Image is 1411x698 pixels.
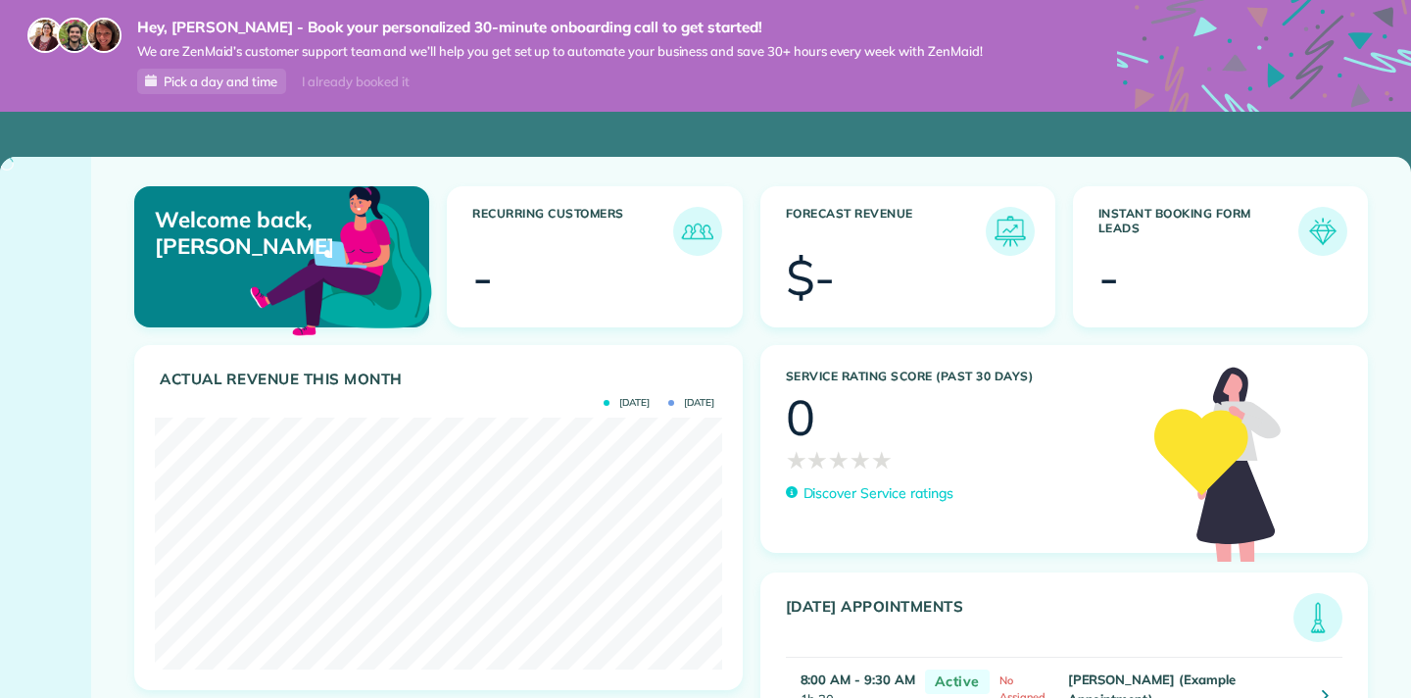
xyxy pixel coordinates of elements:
[786,370,1136,383] h3: Service Rating score (past 30 days)
[801,672,915,687] strong: 8:00 AM - 9:30 AM
[1098,207,1298,256] h3: Instant Booking Form Leads
[137,18,983,37] strong: Hey, [PERSON_NAME] - Book your personalized 30-minute onboarding call to get started!
[786,253,836,302] div: $-
[155,207,332,259] p: Welcome back, [PERSON_NAME]!
[1298,598,1338,637] img: icon_todays_appointments-901f7ab196bb0bea1936b74009e4eb5ffbc2d2711fa7634e0d609ed5ef32b18b.png
[164,74,277,89] span: Pick a day and time
[290,70,420,94] div: I already booked it
[678,212,717,251] img: icon_recurring_customers-cf858462ba22bcd05b5a5880d41d6543d210077de5bb9ebc9590e49fd87d84ed.png
[786,393,815,442] div: 0
[668,398,714,408] span: [DATE]
[806,442,828,477] span: ★
[786,442,807,477] span: ★
[160,371,722,388] h3: Actual Revenue this month
[27,18,63,53] img: maria-72a9807cf96188c08ef61303f053569d2e2a8a1cde33d635c8a3ac13582a053d.jpg
[786,207,986,256] h3: Forecast Revenue
[472,207,672,256] h3: Recurring Customers
[786,598,1294,642] h3: [DATE] Appointments
[991,212,1030,251] img: icon_forecast_revenue-8c13a41c7ed35a8dcfafea3cbb826a0462acb37728057bba2d056411b612bbbe.png
[850,442,871,477] span: ★
[137,43,983,60] span: We are ZenMaid’s customer support team and we’ll help you get set up to automate your business an...
[472,253,493,302] div: -
[246,164,436,354] img: dashboard_welcome-42a62b7d889689a78055ac9021e634bf52bae3f8056760290aed330b23ab8690.png
[1098,253,1119,302] div: -
[803,483,953,504] p: Discover Service ratings
[86,18,122,53] img: michelle-19f622bdf1676172e81f8f8fba1fb50e276960ebfe0243fe18214015130c80e4.jpg
[925,670,990,694] span: Active
[604,398,650,408] span: [DATE]
[137,69,286,94] a: Pick a day and time
[57,18,92,53] img: jorge-587dff0eeaa6aab1f244e6dc62b8924c3b6ad411094392a53c71c6c4a576187d.jpg
[828,442,850,477] span: ★
[871,442,893,477] span: ★
[1303,212,1342,251] img: icon_form_leads-04211a6a04a5b2264e4ee56bc0799ec3eb69b7e499cbb523a139df1d13a81ae0.png
[786,483,953,504] a: Discover Service ratings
